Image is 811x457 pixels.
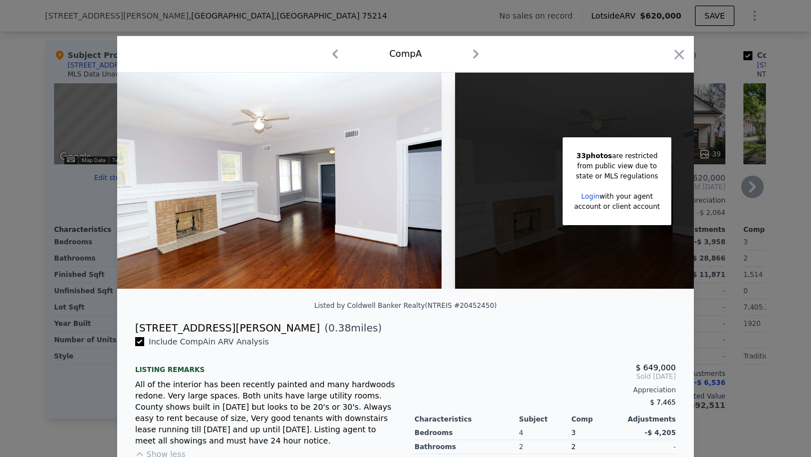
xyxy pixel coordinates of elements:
[574,171,660,181] div: state or MLS regulations
[415,426,519,440] div: Bedrooms
[415,415,519,424] div: Characteristics
[577,152,612,160] span: 33 photos
[415,440,519,454] div: Bathrooms
[574,201,660,212] div: account or client account
[117,73,442,289] img: Property Img
[320,320,382,336] span: ( miles)
[574,151,660,161] div: are restricted
[519,426,572,440] div: 4
[571,415,623,424] div: Comp
[645,429,676,437] span: -$ 4,205
[144,337,273,346] span: Include Comp A in ARV Analysis
[574,161,660,171] div: from public view due to
[328,322,351,334] span: 0.38
[135,356,396,374] div: Listing remarks
[636,363,676,372] span: $ 649,000
[389,47,422,61] div: Comp A
[135,379,396,446] div: All of the interior has been recently painted and many hardwoods redone. Very large spaces. Both ...
[623,440,676,454] div: -
[623,415,676,424] div: Adjustments
[519,415,572,424] div: Subject
[571,429,576,437] span: 3
[581,192,599,200] a: Login
[599,192,653,200] span: with your agent
[571,440,623,454] div: 2
[314,302,497,310] div: Listed by Coldwell Banker Realty (NTREIS #20452450)
[650,398,676,406] span: $ 7,465
[415,372,676,381] span: Sold [DATE]
[415,386,676,395] div: Appreciation
[519,440,572,454] div: 2
[135,320,320,336] div: [STREET_ADDRESS][PERSON_NAME]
